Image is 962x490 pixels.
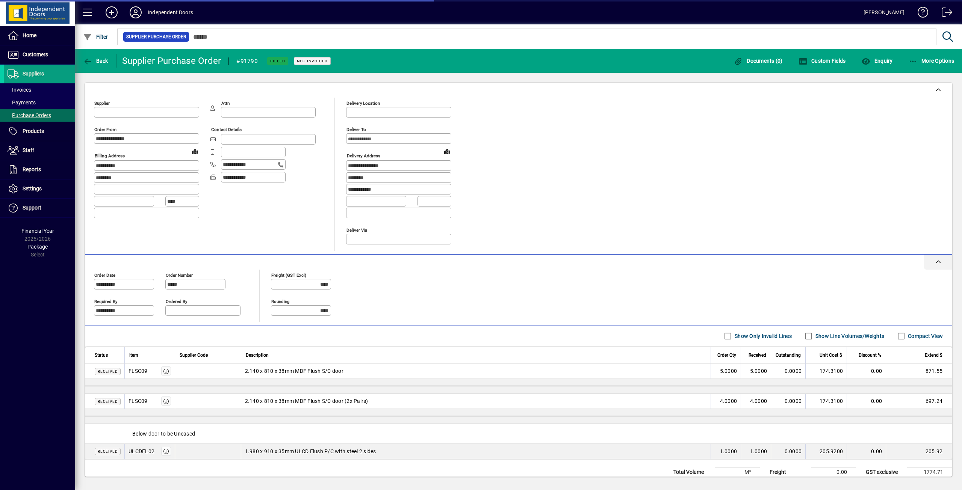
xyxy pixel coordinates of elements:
[23,185,42,191] span: Settings
[797,54,848,68] button: Custom Fields
[8,87,31,93] span: Invoices
[346,127,366,132] mat-label: Deliver To
[129,448,154,455] div: ULCDFL02
[861,58,892,64] span: Enquiry
[805,444,847,459] td: 205.9200
[4,160,75,179] a: Reports
[4,83,75,96] a: Invoices
[23,71,44,77] span: Suppliers
[100,6,124,19] button: Add
[711,364,741,379] td: 5.0000
[717,351,736,359] span: Order Qty
[711,394,741,409] td: 4.0000
[864,6,905,18] div: [PERSON_NAME]
[8,112,51,118] span: Purchase Orders
[94,127,116,132] mat-label: Order from
[771,364,805,379] td: 0.0000
[4,179,75,198] a: Settings
[23,205,41,211] span: Support
[245,367,343,375] span: 2.140 x 810 x 38mm MDF Flush S/C door
[670,467,715,476] td: Total Volume
[4,26,75,45] a: Home
[94,272,115,277] mat-label: Order date
[246,351,269,359] span: Description
[124,6,148,19] button: Profile
[907,54,956,68] button: More Options
[886,444,952,459] td: 205.92
[771,444,805,459] td: 0.0000
[886,394,952,409] td: 697.24
[766,467,811,476] td: Freight
[221,101,230,106] mat-label: Attn
[271,272,306,277] mat-label: Freight (GST excl)
[847,364,886,379] td: 0.00
[811,467,856,476] td: 0.00
[4,141,75,160] a: Staff
[805,394,847,409] td: 174.3100
[85,424,952,443] div: Below door to be Uneased
[859,351,881,359] span: Discount %
[21,228,54,234] span: Financial Year
[936,2,953,26] a: Logout
[81,54,110,68] button: Back
[441,145,453,157] a: View on map
[166,299,187,304] mat-label: Ordered by
[245,397,368,405] span: 2.140 x 810 x 38mm MDF Flush S/C door (2x Pairs)
[732,54,785,68] button: Documents (0)
[814,332,884,340] label: Show Line Volumes/Weights
[820,351,842,359] span: Unit Cost $
[83,58,108,64] span: Back
[270,59,285,63] span: Filled
[126,33,186,41] span: Supplier Purchase Order
[776,351,801,359] span: Outstanding
[129,351,138,359] span: Item
[912,2,929,26] a: Knowledge Base
[98,400,118,404] span: Received
[148,6,193,18] div: Independent Doors
[847,394,886,409] td: 0.00
[8,100,36,106] span: Payments
[129,397,148,405] div: FLSC09
[859,54,894,68] button: Enquiry
[95,351,108,359] span: Status
[906,332,943,340] label: Compact View
[98,369,118,374] span: Received
[83,34,108,40] span: Filter
[734,58,783,64] span: Documents (0)
[4,122,75,141] a: Products
[27,244,48,250] span: Package
[129,367,148,375] div: FLSC09
[245,448,376,455] span: 1.980 x 910 x 35mm ULCD Flush P/C with steel 2 sides
[749,351,766,359] span: Received
[862,467,907,476] td: GST exclusive
[23,51,48,57] span: Customers
[346,227,367,232] mat-label: Deliver via
[81,30,110,44] button: Filter
[23,32,36,38] span: Home
[271,299,289,304] mat-label: Rounding
[75,54,116,68] app-page-header-button: Back
[166,272,193,277] mat-label: Order number
[122,55,221,67] div: Supplier Purchase Order
[805,364,847,379] td: 174.3100
[4,199,75,217] a: Support
[847,444,886,459] td: 0.00
[4,96,75,109] a: Payments
[771,394,805,409] td: 0.0000
[94,299,117,304] mat-label: Required by
[23,147,34,153] span: Staff
[925,351,942,359] span: Extend $
[23,128,44,134] span: Products
[180,351,208,359] span: Supplier Code
[733,332,792,340] label: Show Only Invalid Lines
[236,55,258,67] div: #91790
[98,449,118,454] span: Received
[715,467,760,476] td: M³
[907,467,952,476] td: 1774.71
[4,45,75,64] a: Customers
[886,364,952,379] td: 871.55
[4,109,75,122] a: Purchase Orders
[741,444,771,459] td: 1.0000
[94,101,110,106] mat-label: Supplier
[741,394,771,409] td: 4.0000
